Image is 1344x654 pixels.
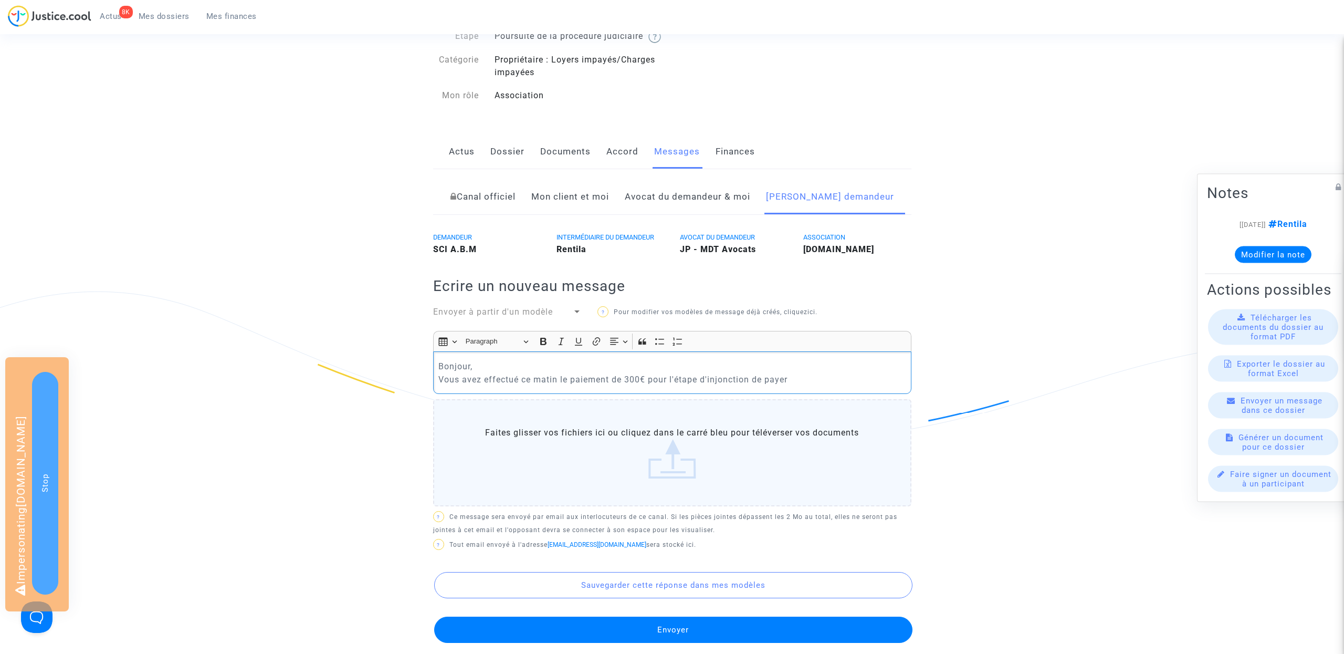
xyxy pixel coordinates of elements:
span: Exporter le dossier au format Excel [1237,359,1325,378]
div: Association [487,89,672,102]
a: Actus [449,134,475,169]
div: Mon rôle [425,89,487,102]
button: Stop [32,372,58,595]
div: Editor toolbar [433,331,911,351]
span: Générer un document pour ce dossier [1238,432,1324,451]
span: Mes finances [206,12,257,21]
p: Tout email envoyé à l'adresse sera stocké ici. [433,538,911,552]
span: ? [602,309,605,315]
span: Actus [100,12,122,21]
h2: Notes [1207,183,1339,202]
a: [EMAIL_ADDRESS][DOMAIN_NAME] [548,541,646,548]
span: AVOCAT DU DEMANDEUR [680,233,755,241]
span: Mes dossiers [139,12,190,21]
div: Etape [425,30,487,43]
p: Pour modifier vos modèles de message déjà créés, cliquez . [597,306,829,319]
b: JP - MDT Avocats [680,244,756,254]
span: Paragraph [466,335,520,348]
a: Mes dossiers [130,8,198,24]
span: Envoyer un message dans ce dossier [1241,396,1322,414]
b: Rentila [556,244,586,254]
iframe: Help Scout Beacon - Open [21,601,52,633]
button: Sauvegarder cette réponse dans mes modèles [434,572,912,598]
a: [PERSON_NAME] demandeur [766,180,894,214]
div: Poursuite de la procédure judiciaire [487,30,672,43]
a: 8KActus [91,8,130,24]
span: Télécharger les documents du dossier au format PDF [1223,313,1324,341]
span: ASSOCIATION [803,233,845,241]
a: Avocat du demandeur & moi [625,180,750,214]
b: SCI A.B.M [433,244,477,254]
a: Finances [716,134,755,169]
span: INTERMÉDIAIRE DU DEMANDEUR [556,233,654,241]
span: Stop [40,474,50,492]
a: Dossier [490,134,524,169]
span: Faire signer un document à un participant [1230,469,1331,488]
div: Catégorie [425,54,487,79]
a: Messages [654,134,700,169]
a: Canal officiel [450,180,516,214]
span: [[DATE]] [1240,220,1266,228]
button: Paragraph [461,334,533,350]
div: 8K [119,6,133,18]
span: DEMANDEUR [433,233,472,241]
img: help.svg [648,30,661,43]
a: Mes finances [198,8,265,24]
a: ici [807,308,815,316]
button: Modifier la note [1235,246,1311,263]
a: Mon client et moi [531,180,609,214]
span: Rentila [1266,219,1307,229]
button: Envoyer [434,617,912,643]
b: [DOMAIN_NAME] [803,244,874,254]
h2: Actions possibles [1207,280,1339,298]
div: Impersonating [5,357,69,611]
img: jc-logo.svg [8,5,91,27]
span: ? [437,514,440,520]
span: ? [437,542,440,548]
div: Propriétaire : Loyers impayés/Charges impayées [487,54,672,79]
div: Rich Text Editor, main [433,351,911,394]
a: Accord [606,134,638,169]
h2: Ecrire un nouveau message [433,277,911,295]
a: Documents [540,134,591,169]
span: Envoyer à partir d'un modèle [433,307,553,317]
p: Ce message sera envoyé par email aux interlocuteurs de ce canal. Si les pièces jointes dépassent ... [433,511,911,537]
p: Bonjour, Vous avez effectué ce matin le paiement de 300€ pour l'étape d'injonction de payer [438,360,906,386]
